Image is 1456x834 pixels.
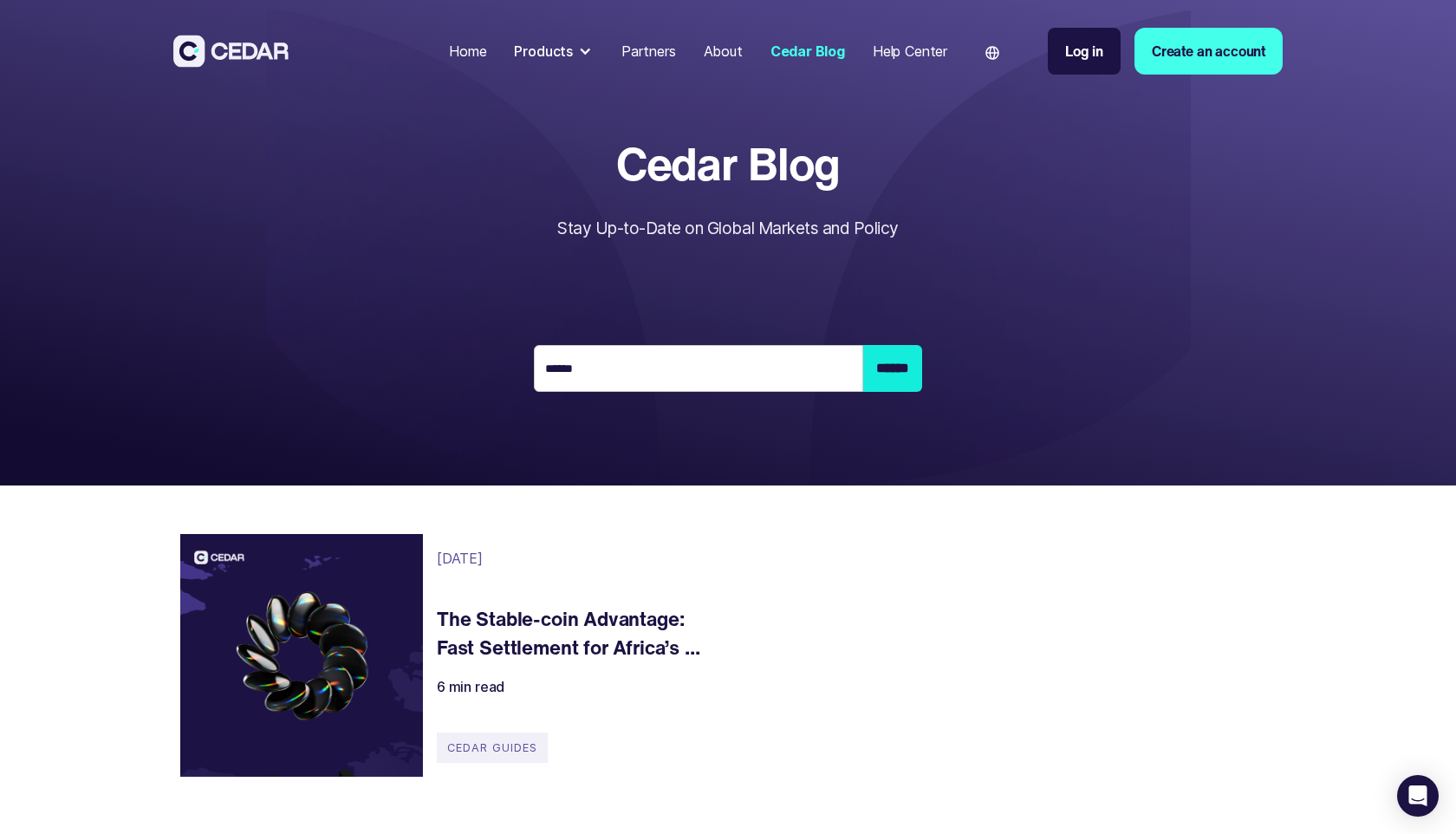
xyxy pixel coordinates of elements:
[557,139,898,188] span: Cedar Blog
[1397,775,1439,817] div: Open Intercom Messenger
[770,41,845,62] div: Cedar Blog
[764,32,852,70] a: Cedar Blog
[985,46,999,60] img: world icon
[1048,28,1121,75] a: Log in
[507,34,601,68] div: Products
[873,41,947,62] div: Help Center
[866,32,954,70] a: Help Center
[437,548,483,569] div: [DATE]
[1134,28,1283,75] a: Create an account
[437,604,704,662] a: The Stable-coin Advantage: Fast Settlement for Africa’s ...
[557,218,898,238] span: Stay Up-to-Date on Global Markets and Policy
[442,32,493,70] a: Home
[449,41,486,62] div: Home
[437,676,504,697] div: 6 min read
[1065,41,1103,62] div: Log in
[514,41,573,62] div: Products
[614,32,683,70] a: Partners
[697,32,750,70] a: About
[437,733,548,763] div: Cedar Guides
[704,41,743,62] div: About
[621,41,676,62] div: Partners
